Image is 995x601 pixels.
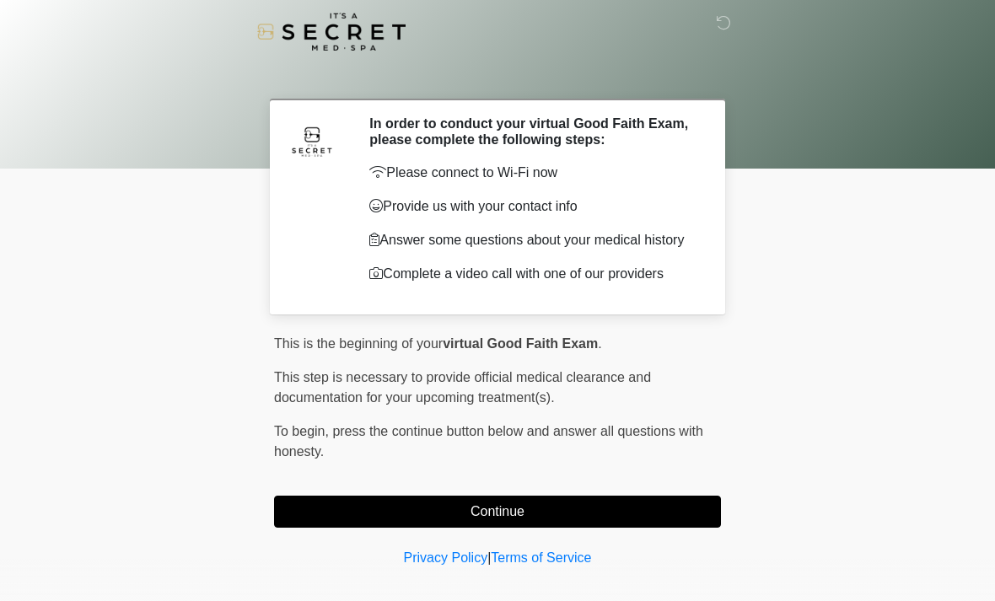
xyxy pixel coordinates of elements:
span: This is the beginning of your [274,336,443,351]
button: Continue [274,496,721,528]
strong: virtual Good Faith Exam [443,336,598,351]
img: Agent Avatar [287,115,337,166]
h2: In order to conduct your virtual Good Faith Exam, please complete the following steps: [369,115,696,148]
span: This step is necessary to provide official medical clearance and documentation for your upcoming ... [274,370,651,405]
p: Answer some questions about your medical history [369,230,696,250]
span: To begin, [274,424,332,438]
span: press the continue button below and answer all questions with honesty. [274,424,703,459]
span: . [598,336,601,351]
a: | [487,550,491,565]
p: Please connect to Wi-Fi now [369,163,696,183]
p: Provide us with your contact info [369,196,696,217]
p: Complete a video call with one of our providers [369,264,696,284]
img: It's A Secret Med Spa Logo [257,13,406,51]
h1: ‎ ‎ [261,61,734,92]
a: Privacy Policy [404,550,488,565]
a: Terms of Service [491,550,591,565]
